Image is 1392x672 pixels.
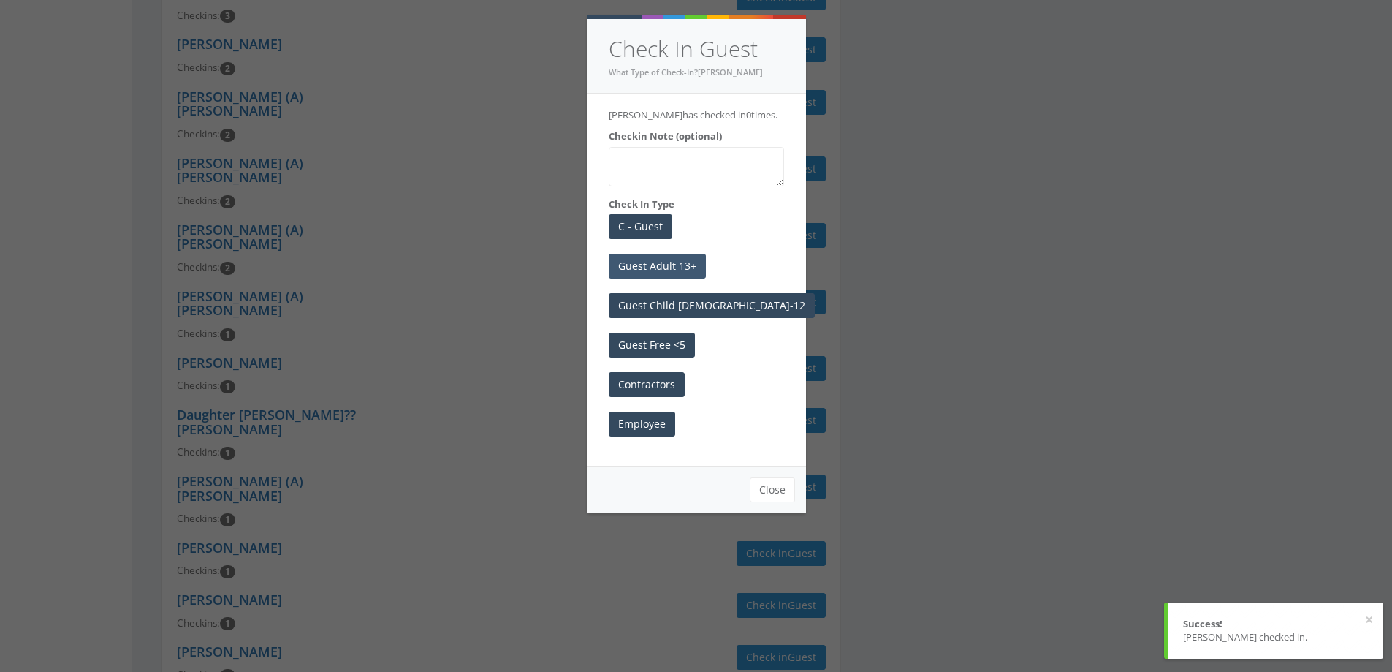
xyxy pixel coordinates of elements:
[1365,613,1373,627] button: ×
[609,108,784,122] p: [PERSON_NAME] has checked in times.
[609,214,672,239] button: C - Guest
[609,254,706,279] button: Guest Adult 13+
[1183,617,1369,631] div: Success!
[609,129,722,143] label: Checkin Note (optional)
[609,67,763,78] small: What Type of Check-In?[PERSON_NAME]
[609,333,695,358] button: Guest Free <5
[609,197,674,211] label: Check In Type
[609,293,815,318] button: Guest Child [DEMOGRAPHIC_DATA]-12
[746,108,751,121] span: 0
[609,372,685,397] button: Contractors
[1183,630,1369,644] div: [PERSON_NAME] checked in.
[750,477,795,502] button: Close
[609,34,784,65] h4: Check In Guest
[609,412,675,437] button: Employee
